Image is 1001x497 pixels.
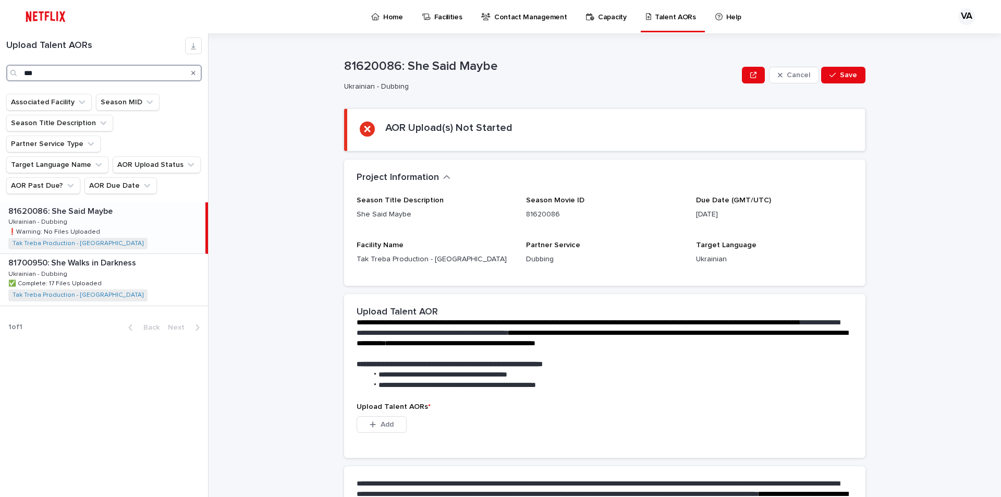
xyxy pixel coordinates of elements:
img: ifQbXi3ZQGMSEF7WDB7W [21,6,70,27]
button: Partner Service Type [6,136,101,152]
p: She Said Maybe [357,209,514,220]
p: 81700950: She Walks in Darkness [8,256,138,268]
p: [DATE] [696,209,853,220]
span: Upload Talent AORs [357,403,431,410]
button: Add [357,416,407,433]
button: Target Language Name [6,156,108,173]
p: Ukrainian [696,254,853,265]
button: AOR Upload Status [113,156,201,173]
h1: Upload Talent AORs [6,40,185,52]
span: Target Language [696,241,756,249]
p: Ukrainian - Dubbing [8,269,69,278]
h2: Upload Talent AOR [357,307,438,318]
a: Tak Treba Production - [GEOGRAPHIC_DATA] [13,292,143,299]
p: 81620086: She Said Maybe [344,59,738,74]
span: Next [168,324,191,331]
h2: AOR Upload(s) Not Started [385,122,512,134]
button: Season Title Description [6,115,113,131]
div: VA [958,8,975,25]
a: Tak Treba Production - [GEOGRAPHIC_DATA] [13,240,143,247]
button: Next [164,323,208,332]
h2: Project Information [357,172,439,184]
button: AOR Past Due? [6,177,80,194]
span: Due Date (GMT/UTC) [696,197,771,204]
button: Save [821,67,865,83]
p: Dubbing [526,254,683,265]
button: Associated Facility [6,94,92,111]
input: Search [6,65,202,81]
p: Tak Treba Production - [GEOGRAPHIC_DATA] [357,254,514,265]
span: Add [381,421,394,428]
span: Season Title Description [357,197,444,204]
span: Back [137,324,160,331]
p: ✅ Complete: 17 Files Uploaded [8,278,104,287]
span: Save [840,71,857,79]
p: Ukrainian - Dubbing [344,82,734,91]
p: 81620086: She Said Maybe [8,204,115,216]
span: Season Movie ID [526,197,584,204]
button: Season MID [96,94,160,111]
button: AOR Due Date [84,177,157,194]
p: ❗️Warning: No Files Uploaded [8,226,102,236]
p: 81620086 [526,209,683,220]
button: Project Information [357,172,450,184]
button: Back [120,323,164,332]
span: Cancel [787,71,810,79]
p: Ukrainian - Dubbing [8,216,69,226]
span: Partner Service [526,241,580,249]
button: Cancel [769,67,819,83]
span: Facility Name [357,241,404,249]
